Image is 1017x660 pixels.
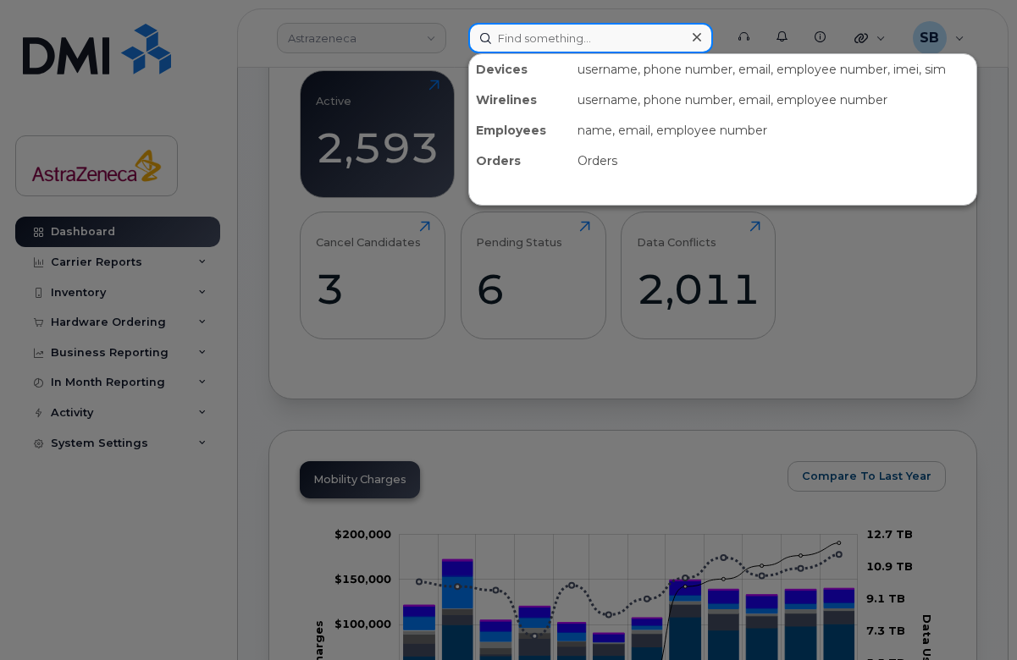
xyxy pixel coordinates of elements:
[469,85,571,115] div: Wirelines
[469,54,571,85] div: Devices
[571,85,976,115] div: username, phone number, email, employee number
[469,146,571,176] div: Orders
[468,23,713,53] input: Find something...
[469,115,571,146] div: Employees
[571,115,976,146] div: name, email, employee number
[571,54,976,85] div: username, phone number, email, employee number, imei, sim
[571,146,976,176] div: Orders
